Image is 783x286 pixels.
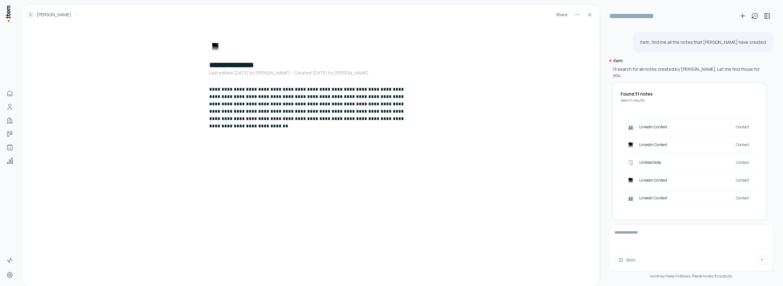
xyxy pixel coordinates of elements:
button: View history [749,10,761,22]
span: LinkedIn Context [639,196,732,201]
div: contact [736,178,753,183]
img: Item Brain Logo [5,5,11,22]
a: Companies [4,114,16,126]
span: LinkedIn Context [639,125,732,130]
a: People [4,101,16,113]
button: Toggle sidebar [761,10,773,22]
div: contact [736,125,753,130]
i: item: [613,58,623,63]
p: Item, find me all the notes that [PERSON_NAME] have created [640,39,766,45]
a: Activity [4,254,16,266]
a: Home [4,87,16,100]
button: A[PERSON_NAME] [27,11,71,18]
img: spiral notepad [628,160,633,165]
span: LinkedIn Context [639,142,732,147]
p: I'll search for all notes created by [PERSON_NAME]. Let me find those for you. [613,66,766,78]
i: item [650,273,657,279]
div: may make mistakes. Please review its outputs. [609,274,773,279]
img: computer [628,178,633,183]
button: New conversation [737,10,749,22]
a: Settings [4,269,16,281]
span: LinkedIn Context [639,178,732,183]
img: computer [628,142,633,147]
button: Skills [614,255,640,265]
span: Untitled Note [639,160,732,165]
a: Analytics [4,155,16,167]
div: contact [736,160,753,165]
img: computer [212,43,219,50]
img: busts in silhouette [628,196,633,201]
p: Last edited: [DATE] by [PERSON_NAME] ・Created: [DATE] by [PERSON_NAME] [209,70,415,76]
div: contact [736,142,753,147]
h5: Found 31 notes [621,91,653,97]
p: Search results [621,98,653,103]
div: Select emoji [209,40,221,53]
a: Deals [4,128,16,140]
span: Skills [626,257,636,263]
div: contact [736,196,753,201]
span: [PERSON_NAME] [37,12,71,18]
div: A [27,11,34,18]
img: busts in silhouette [628,125,633,130]
a: Agents [4,141,16,153]
button: Share [554,10,570,19]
